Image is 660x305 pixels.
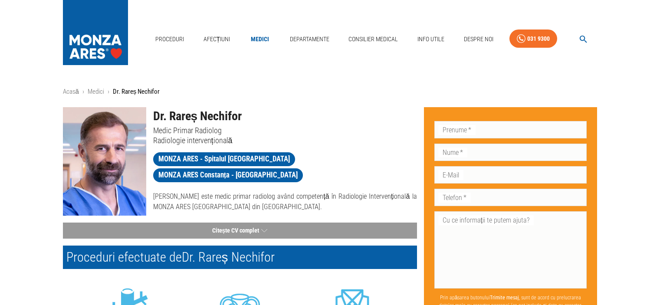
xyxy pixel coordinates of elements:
[152,30,187,48] a: Proceduri
[153,107,417,125] h1: Dr. Rareș Nechifor
[88,88,104,95] a: Medici
[200,30,234,48] a: Afecțiuni
[63,87,598,97] nav: breadcrumb
[153,135,417,145] p: Radiologie intervențională
[153,154,295,164] span: MONZA ARES - Spitalul [GEOGRAPHIC_DATA]
[509,30,557,48] a: 031 9300
[490,295,519,301] b: Trimite mesaj
[153,168,303,182] a: MONZA ARES Constanța - [GEOGRAPHIC_DATA]
[286,30,333,48] a: Departamente
[345,30,401,48] a: Consilier Medical
[153,125,417,135] p: Medic Primar Radiolog
[153,191,417,212] p: [PERSON_NAME] este medic primar radiolog având competență în Radiologie Intervențională la MONZA ...
[246,30,274,48] a: Medici
[153,152,295,166] a: MONZA ARES - Spitalul [GEOGRAPHIC_DATA]
[153,170,303,180] span: MONZA ARES Constanța - [GEOGRAPHIC_DATA]
[63,107,146,216] img: Dr. Rareș Nechifor
[460,30,497,48] a: Despre Noi
[113,87,160,97] p: Dr. Rareș Nechifor
[82,87,84,97] li: ›
[63,223,417,239] button: Citește CV complet
[414,30,448,48] a: Info Utile
[108,87,109,97] li: ›
[63,246,417,269] h2: Proceduri efectuate de Dr. Rareș Nechifor
[63,88,79,95] a: Acasă
[527,33,550,44] div: 031 9300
